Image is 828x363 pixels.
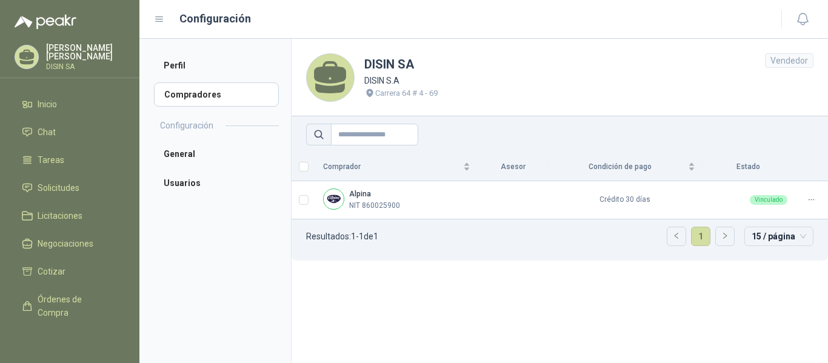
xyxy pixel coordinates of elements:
p: [PERSON_NAME] [PERSON_NAME] [46,44,125,61]
a: Chat [15,121,125,144]
span: Cotizar [38,265,65,278]
a: Negociaciones [15,232,125,255]
span: Comprador [323,161,461,173]
button: right [716,227,734,245]
h1: Configuración [179,10,251,27]
span: Condición de pago [555,161,686,173]
p: DISIN S.A [364,74,438,87]
li: Página anterior [667,227,686,246]
a: General [154,142,279,166]
a: 1 [692,227,710,245]
img: Company Logo [324,189,344,209]
span: Solicitudes [38,181,79,195]
button: left [667,227,686,245]
img: Logo peakr [15,15,76,29]
td: Crédito 30 días [548,181,703,219]
p: Carrera 64 # 4 - 69 [375,87,438,99]
th: Estado [703,153,795,181]
span: left [673,232,680,239]
span: Inicio [38,98,57,111]
div: Vendedor [765,53,813,68]
span: Licitaciones [38,209,82,222]
h1: DISIN SA [364,55,438,74]
p: NIT 860025900 [349,200,400,211]
th: Asesor [478,153,547,181]
a: Remisiones [15,329,125,352]
span: Órdenes de Compra [38,293,113,319]
a: Compradores [154,82,279,107]
a: Licitaciones [15,204,125,227]
span: Tareas [38,153,64,167]
span: 15 / página [752,227,806,245]
li: Página siguiente [715,227,735,246]
span: Chat [38,125,56,139]
th: Condición de pago [548,153,703,181]
a: Órdenes de Compra [15,288,125,324]
div: tamaño de página [744,227,813,246]
span: Negociaciones [38,237,93,250]
li: 1 [691,227,710,246]
span: right [721,232,729,239]
b: Alpina [349,190,371,198]
a: Solicitudes [15,176,125,199]
div: Vinculado [750,195,787,205]
p: DISIN SA [46,63,125,70]
h2: Configuración [160,119,213,132]
a: Cotizar [15,260,125,283]
a: Perfil [154,53,279,78]
a: Usuarios [154,171,279,195]
p: Resultados: 1 - 1 de 1 [306,232,378,241]
a: Inicio [15,93,125,116]
th: Comprador [316,153,478,181]
a: Tareas [15,148,125,172]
